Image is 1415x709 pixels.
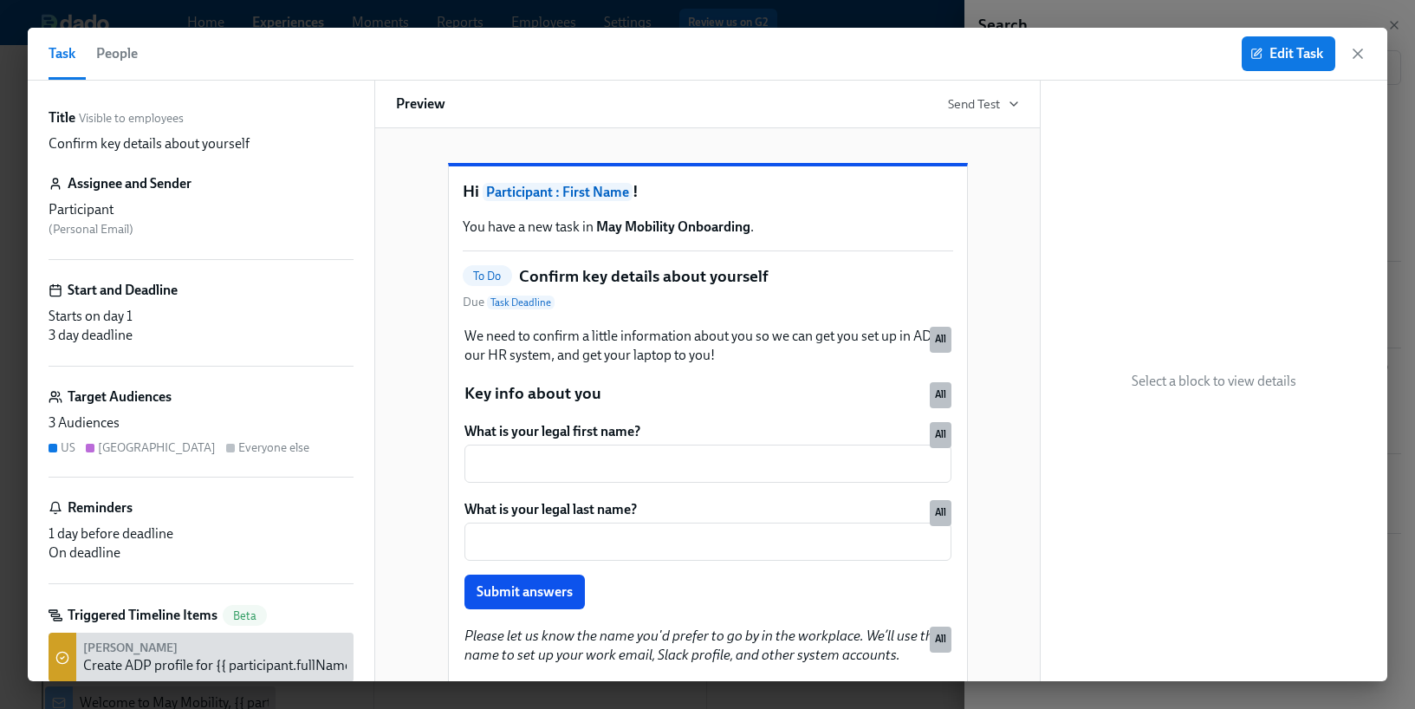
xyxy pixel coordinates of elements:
h6: Triggered Timeline Items [68,606,217,625]
span: Visible to employees [79,110,184,127]
button: Send Test [948,95,1019,113]
div: What is your legal last name?Submit answersAll [463,498,953,611]
div: Select a block to view details [1041,81,1387,681]
div: Used by all audiences [930,382,951,408]
div: [GEOGRAPHIC_DATA] [98,439,216,456]
div: Please let us know the name you'd prefer to go by in the workplace. We’ll use this name to set up... [463,625,953,667]
h6: Assignee and Sender [68,174,191,193]
div: Everyone else [238,439,309,456]
span: ( Personal Email ) [49,222,133,237]
h6: Preview [396,94,445,114]
span: People [96,42,138,66]
div: Key info about youAll [463,381,953,407]
div: Used by all audiences [930,627,951,653]
p: You have a new task in . [463,218,953,237]
span: Task Deadline [487,296,555,309]
div: Create ADP profile for {{ participant.fullName }} (starting {{ participant.startDate | MM/DD }} [83,656,626,675]
div: 3 Audiences [49,413,354,433]
span: Participant : First Name [483,183,633,201]
h1: Hi ! [463,180,953,204]
span: Edit Task [1254,45,1323,62]
button: Edit Task [1242,36,1335,71]
h6: Start and Deadline [68,281,178,300]
span: Task [49,42,75,66]
div: US [61,439,75,456]
strong: May Mobility Onboarding [596,218,750,235]
div: On deadline [49,543,354,563]
div: 1 day before deadline [49,524,354,543]
span: Beta [223,609,267,622]
h6: Target Audiences [68,387,172,407]
h6: Reminders [68,498,133,517]
div: Participant [49,200,354,219]
label: Title [49,108,75,127]
p: Confirm key details about yourself [49,134,250,153]
div: All [930,500,951,526]
div: We need to confirm a little information about you so we can get you set up in ADP, our HR system,... [463,325,953,367]
div: Starts on day 1 [49,307,354,326]
strong: [PERSON_NAME] [83,641,178,655]
div: [PERSON_NAME]Create ADP profile for {{ participant.fullName }} (starting {{ participant.startDate... [49,633,354,682]
span: 3 day deadline [49,327,133,343]
h5: Confirm key details about yourself [519,265,769,288]
span: To Do [463,270,512,283]
span: Due [463,294,555,311]
div: Used by all audiences [930,422,951,448]
div: What is your legal first name?All [463,420,953,485]
div: Used by all audiences [930,327,951,353]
